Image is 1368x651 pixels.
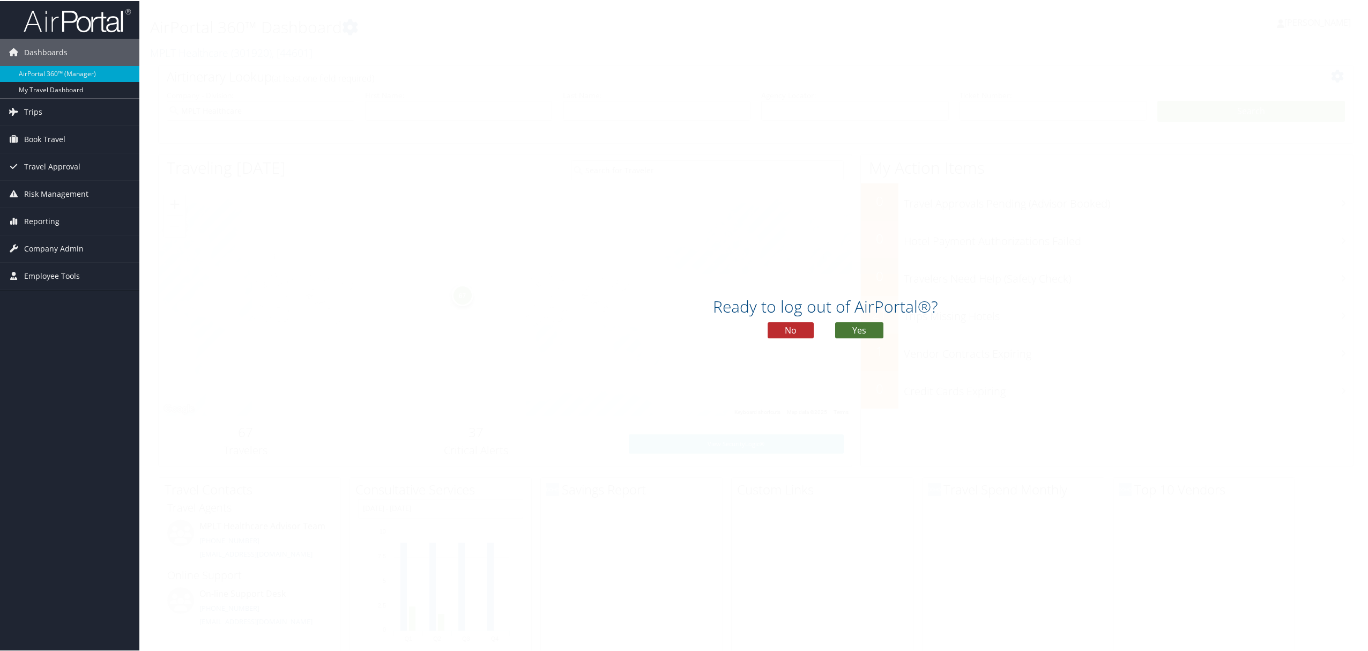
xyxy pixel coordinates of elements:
[24,262,80,288] span: Employee Tools
[24,125,65,152] span: Book Travel
[835,321,883,337] button: Yes
[24,38,68,65] span: Dashboards
[24,180,88,206] span: Risk Management
[24,98,42,124] span: Trips
[768,321,814,337] button: No
[24,234,84,261] span: Company Admin
[24,207,60,234] span: Reporting
[24,7,131,32] img: airportal-logo.png
[24,152,80,179] span: Travel Approval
